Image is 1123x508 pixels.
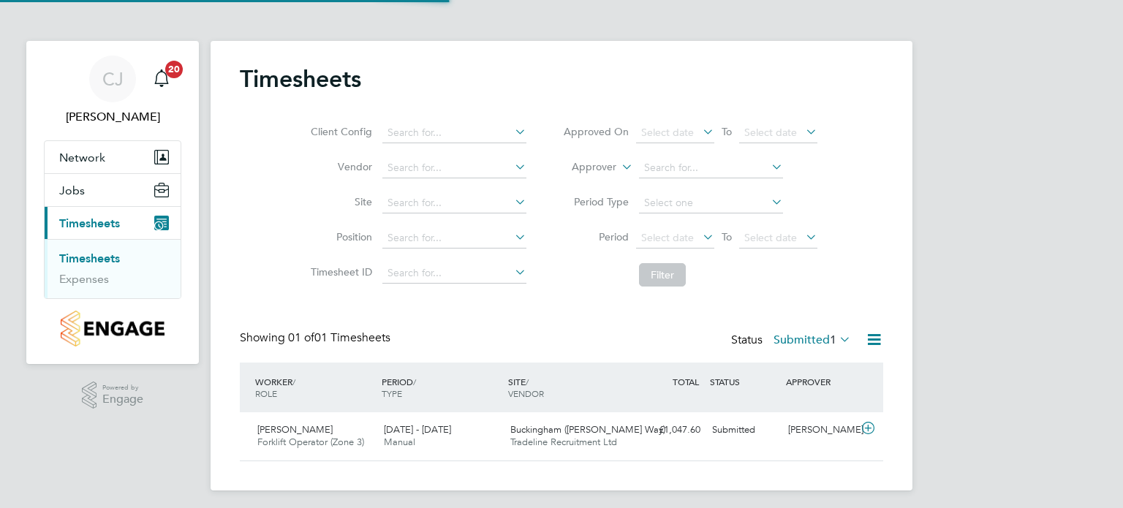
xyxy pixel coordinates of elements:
span: 20 [165,61,183,78]
span: Jobs [59,183,85,197]
span: To [717,227,736,246]
div: Submitted [706,418,782,442]
span: Select date [641,126,694,139]
div: SITE [504,368,631,406]
span: [PERSON_NAME] [257,423,333,436]
div: STATUS [706,368,782,395]
span: [DATE] - [DATE] [384,423,451,436]
span: Forklift Operator (Zone 3) [257,436,364,448]
nav: Main navigation [26,41,199,364]
a: Expenses [59,272,109,286]
label: Position [306,230,372,243]
button: Filter [639,263,686,287]
div: Showing [240,330,393,346]
label: Submitted [774,333,851,347]
span: 01 Timesheets [288,330,390,345]
label: Period Type [563,195,629,208]
span: Manual [384,436,415,448]
div: Timesheets [45,239,181,298]
span: / [413,376,416,387]
span: Craig Johnson [44,108,181,126]
label: Period [563,230,629,243]
h2: Timesheets [240,64,361,94]
button: Network [45,141,181,173]
span: Buckingham ([PERSON_NAME] Way) [510,423,665,436]
a: Go to home page [44,311,181,346]
span: Powered by [102,382,143,394]
span: Engage [102,393,143,406]
button: Timesheets [45,207,181,239]
a: CJ[PERSON_NAME] [44,56,181,126]
input: Search for... [382,228,526,249]
input: Search for... [382,158,526,178]
label: Client Config [306,125,372,138]
span: ROLE [255,387,277,399]
input: Search for... [639,158,783,178]
label: Vendor [306,160,372,173]
span: 01 of [288,330,314,345]
div: PERIOD [378,368,504,406]
span: CJ [102,69,124,88]
input: Search for... [382,263,526,284]
a: 20 [147,56,176,102]
span: TOTAL [673,376,699,387]
span: Select date [744,126,797,139]
span: Select date [744,231,797,244]
span: To [717,122,736,141]
button: Jobs [45,174,181,206]
a: Powered byEngage [82,382,144,409]
label: Site [306,195,372,208]
div: £1,047.60 [630,418,706,442]
span: 1 [830,333,836,347]
span: Select date [641,231,694,244]
span: / [526,376,529,387]
span: TYPE [382,387,402,399]
img: countryside-properties-logo-retina.png [61,311,164,346]
label: Approved On [563,125,629,138]
div: WORKER [252,368,378,406]
span: VENDOR [508,387,544,399]
div: Status [731,330,854,351]
input: Search for... [382,193,526,213]
span: / [292,376,295,387]
div: APPROVER [782,368,858,395]
span: Timesheets [59,216,120,230]
span: Tradeline Recruitment Ltd [510,436,617,448]
input: Search for... [382,123,526,143]
span: Network [59,151,105,164]
label: Timesheet ID [306,265,372,278]
a: Timesheets [59,251,120,265]
input: Select one [639,193,783,213]
label: Approver [551,160,616,175]
div: [PERSON_NAME] [782,418,858,442]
